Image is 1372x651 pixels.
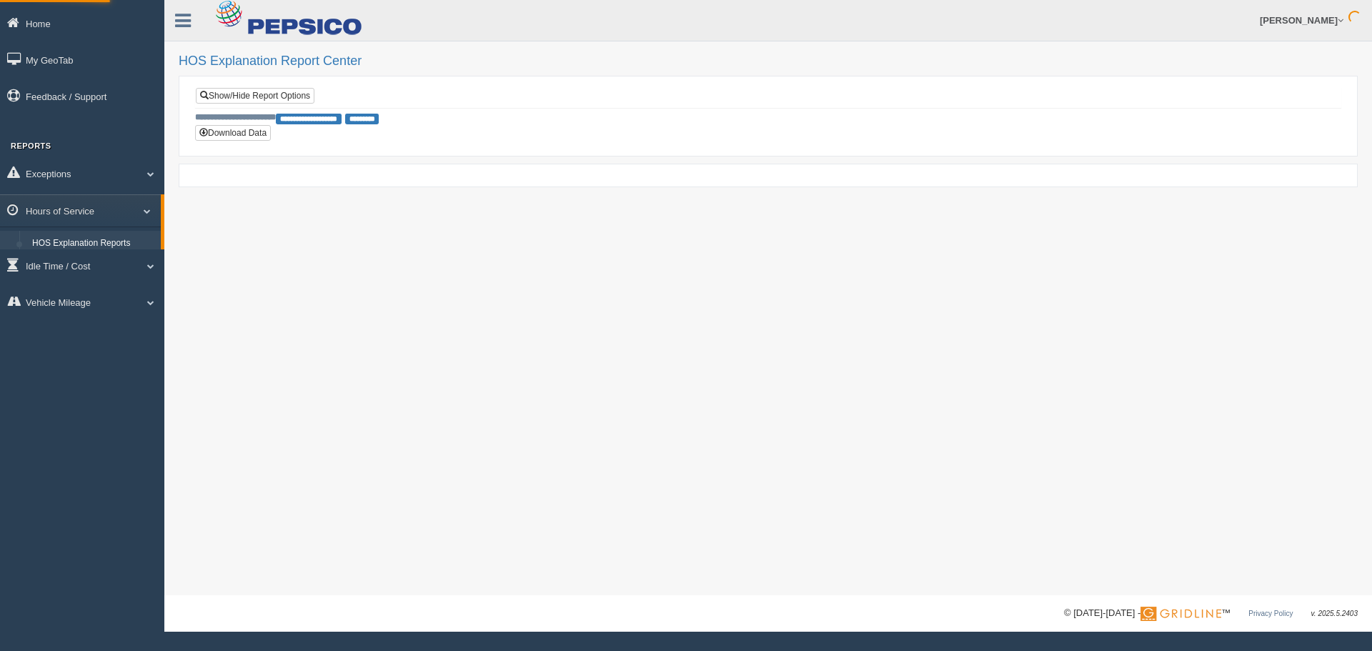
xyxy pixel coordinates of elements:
[1064,606,1358,621] div: © [DATE]-[DATE] - ™
[1311,610,1358,617] span: v. 2025.5.2403
[196,88,314,104] a: Show/Hide Report Options
[195,125,271,141] button: Download Data
[1248,610,1293,617] a: Privacy Policy
[179,54,1358,69] h2: HOS Explanation Report Center
[26,231,161,257] a: HOS Explanation Reports
[1140,607,1221,621] img: Gridline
